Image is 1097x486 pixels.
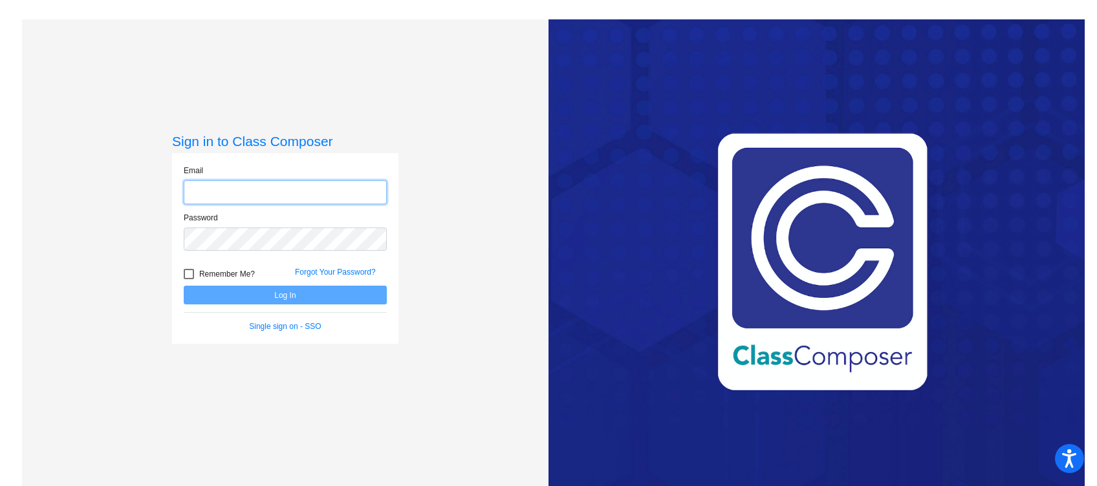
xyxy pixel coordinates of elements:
[184,212,218,224] label: Password
[184,165,203,176] label: Email
[199,266,255,282] span: Remember Me?
[295,268,376,277] a: Forgot Your Password?
[172,133,398,149] h3: Sign in to Class Composer
[184,286,387,304] button: Log In
[249,322,321,331] a: Single sign on - SSO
